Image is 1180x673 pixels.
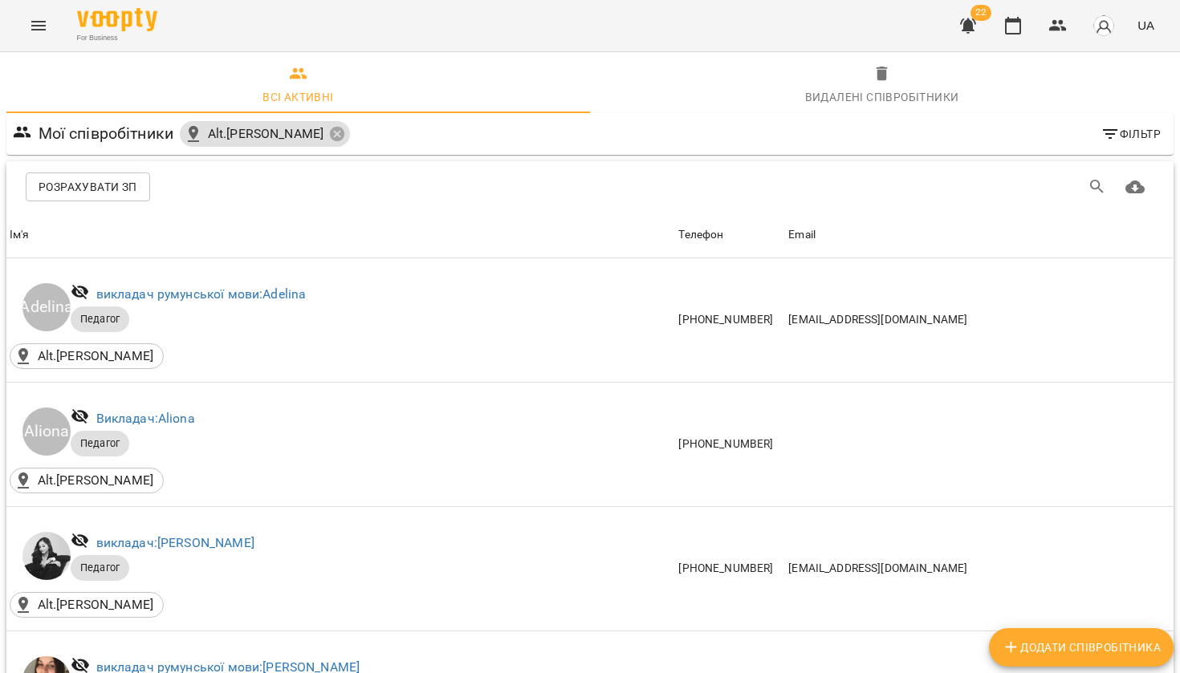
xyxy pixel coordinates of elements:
button: Додати співробітника [989,628,1174,667]
button: Фільтр [1094,120,1167,148]
div: Alt.Bertha() [10,592,164,618]
span: Додати співробітника [1002,638,1161,657]
span: Фільтр [1101,124,1161,144]
span: UA [1137,17,1154,34]
p: Alt.[PERSON_NAME] [38,347,154,366]
td: [PHONE_NUMBER] [675,382,785,506]
span: Alt.[PERSON_NAME] [208,124,324,144]
span: Розрахувати ЗП [39,177,137,197]
img: avatar_s.png [1093,14,1115,37]
a: Викладач:Aliona [96,411,195,426]
a: викладач румунської мови:Adelina [96,286,307,302]
button: Пошук [1078,168,1117,206]
button: Завантажити CSV [1116,168,1154,206]
span: Телефон [678,225,782,245]
div: Ім'я [10,225,30,245]
div: Видалені cпівробітники [805,87,959,107]
span: 22 [970,5,991,21]
td: [EMAIL_ADDRESS][DOMAIN_NAME] [785,506,1174,630]
img: Anastasia [22,532,71,580]
button: Menu [19,6,58,45]
div: Alt.Bertha() [10,468,164,493]
span: Ім'я [10,225,672,245]
button: Розрахувати ЗП [26,172,150,201]
div: Aliona [22,407,71,456]
div: Email [788,225,816,245]
h6: Мої співробітники [39,121,174,146]
span: For Business [77,33,157,43]
td: [PHONE_NUMBER] [675,506,785,630]
span: Педагог [71,436,129,451]
div: Sort [788,225,816,245]
td: [EMAIL_ADDRESS][DOMAIN_NAME] [785,258,1174,383]
div: Table Toolbar [6,161,1174,213]
div: Телефон [678,225,723,245]
div: Adelina [22,283,71,331]
div: Alt.[PERSON_NAME] [180,121,350,147]
div: Sort [10,225,30,245]
div: Alt.Bertha() [10,343,164,369]
a: викладач:[PERSON_NAME] [96,535,254,550]
td: [PHONE_NUMBER] [675,258,785,383]
button: UA [1131,10,1161,40]
p: Alt.[PERSON_NAME] [38,595,154,614]
div: Sort [678,225,723,245]
span: Педагог [71,312,129,326]
div: Всі активні [262,87,333,107]
img: Voopty Logo [77,8,157,31]
span: Email [788,225,1170,245]
span: Педагог [71,561,129,575]
p: Alt.[PERSON_NAME] [38,471,154,490]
